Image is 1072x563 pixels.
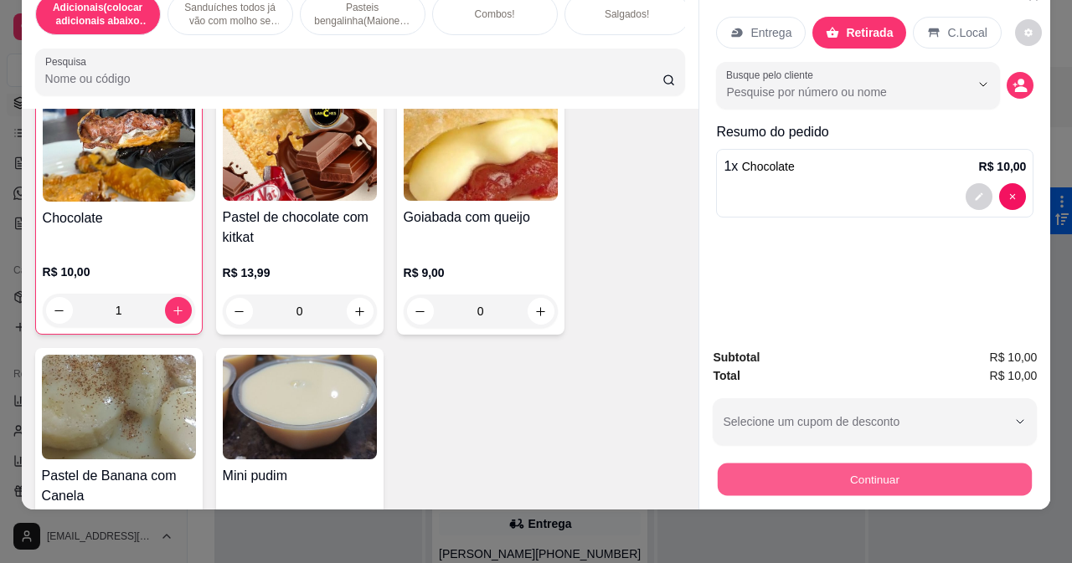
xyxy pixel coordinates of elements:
[990,366,1038,385] span: R$ 10,00
[716,122,1033,142] p: Resumo do pedido
[528,298,554,325] button: increase-product-quantity
[1007,72,1033,99] button: decrease-product-quantity
[750,24,791,41] p: Entrega
[966,183,992,210] button: decrease-product-quantity
[726,68,819,82] label: Busque pelo cliente
[979,158,1027,175] p: R$ 10,00
[223,96,377,201] img: product-image
[165,297,192,324] button: increase-product-quantity
[990,348,1038,366] span: R$ 10,00
[404,207,558,228] h4: Goiabada com queijo
[970,71,997,98] button: Show suggestions
[45,70,662,87] input: Pesquisa
[223,264,377,281] p: R$ 13,99
[1015,19,1042,46] button: decrease-product-quantity
[742,160,795,173] span: Chocolate
[43,264,195,280] p: R$ 10,00
[45,54,92,69] label: Pesquisa
[46,297,73,324] button: decrease-product-quantity
[226,298,253,325] button: decrease-product-quantity
[314,1,411,28] p: Pasteis bengalinha(Maionese temperada ou caso queira milho e azeitona nos pasteis colocar nas obs...
[713,369,740,382] strong: Total
[605,8,649,21] p: Salgados!
[999,183,1026,210] button: decrease-product-quantity
[42,355,196,459] img: product-image
[713,351,760,364] strong: Subtotal
[223,355,377,459] img: product-image
[223,466,377,486] h4: Mini pudim
[713,398,1037,445] button: Selecione um cupom de desconto
[407,298,434,325] button: decrease-product-quantity
[43,208,195,228] h4: Chocolate
[724,156,794,177] p: 1 x
[718,463,1032,495] button: Continuar
[846,24,893,41] p: Retirada
[43,97,195,202] img: product-image
[347,298,374,325] button: increase-product-quantity
[726,84,943,100] input: Busque pelo cliente
[42,466,196,506] h4: Pastel de Banana com Canela
[947,24,987,41] p: C.Local
[49,1,147,28] p: Adicionais(colocar adicionais abaixo do lanche que queira adicionar)
[404,96,558,201] img: product-image
[182,1,279,28] p: Sanduíches todos já vão com molho se caso nao queira avisar nas observaçoes
[475,8,515,21] p: Combos!
[223,207,377,248] h4: Pastel de chocolate com kitkat
[404,264,558,281] p: R$ 9,00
